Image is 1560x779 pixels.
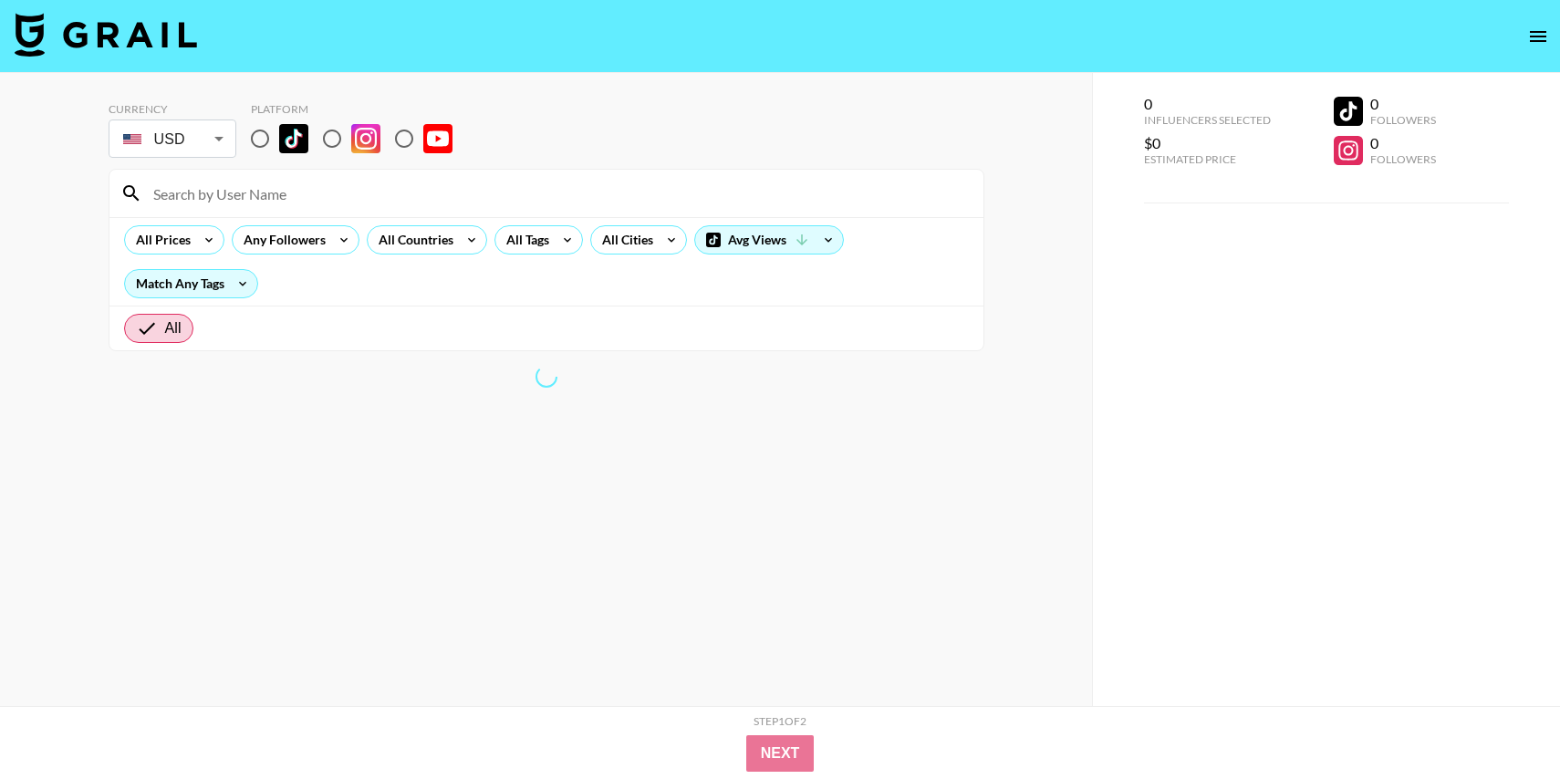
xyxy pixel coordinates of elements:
[125,226,194,254] div: All Prices
[1370,113,1436,127] div: Followers
[142,179,972,208] input: Search by User Name
[1144,113,1271,127] div: Influencers Selected
[125,270,257,297] div: Match Any Tags
[368,226,457,254] div: All Countries
[1370,95,1436,113] div: 0
[1370,134,1436,152] div: 0
[495,226,553,254] div: All Tags
[1520,18,1556,55] button: open drawer
[15,13,197,57] img: Grail Talent
[165,317,182,339] span: All
[1144,152,1271,166] div: Estimated Price
[112,123,233,155] div: USD
[1144,134,1271,152] div: $0
[351,124,380,153] img: Instagram
[109,102,236,116] div: Currency
[746,735,815,772] button: Next
[535,365,558,389] span: Refreshing exchangeRatesNew, lists, bookers, clients, countries, tags, cities, talent, talent...
[251,102,467,116] div: Platform
[591,226,657,254] div: All Cities
[754,714,806,728] div: Step 1 of 2
[695,226,843,254] div: Avg Views
[423,124,452,153] img: YouTube
[279,124,308,153] img: TikTok
[1144,95,1271,113] div: 0
[233,226,329,254] div: Any Followers
[1370,152,1436,166] div: Followers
